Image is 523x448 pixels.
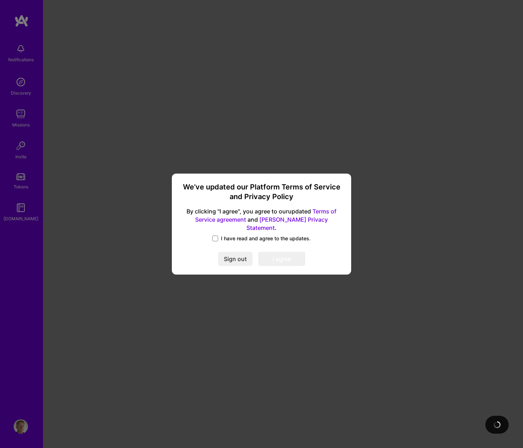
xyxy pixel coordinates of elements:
button: Sign out [218,252,253,266]
a: [PERSON_NAME] Privacy Statement [246,216,328,231]
h3: We’ve updated our Platform Terms of Service and Privacy Policy [180,182,343,202]
a: Terms of Service agreement [195,208,336,223]
button: I agree [258,252,305,266]
img: loading [494,421,501,428]
span: By clicking "I agree", you agree to our updated and . [180,207,343,232]
span: I have read and agree to the updates. [221,235,311,242]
